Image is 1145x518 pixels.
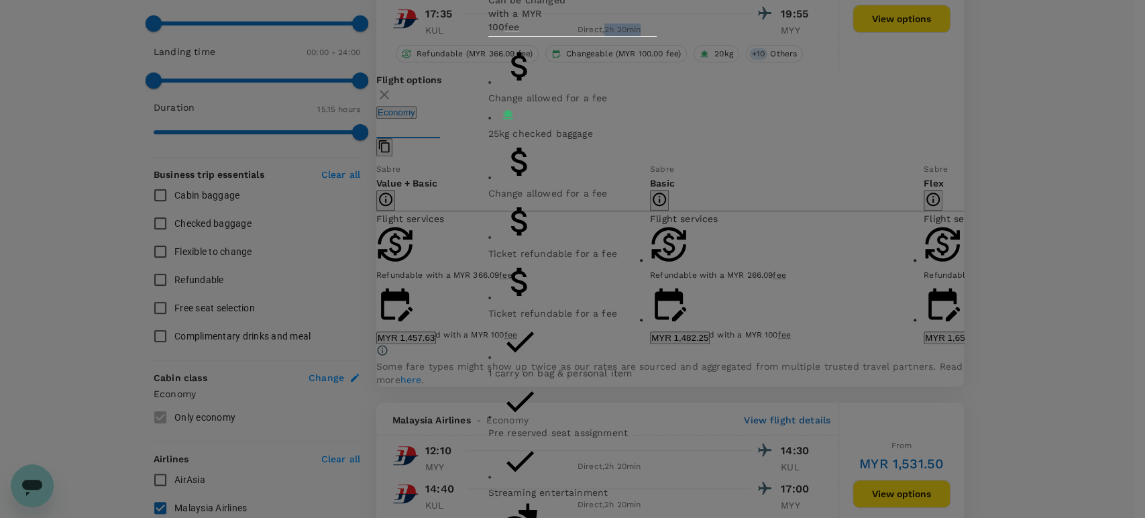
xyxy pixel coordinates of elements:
span: Ticket refundable for a fee [488,308,617,319]
span: Pre reserved seat assignment [488,427,628,438]
span: Change allowed for a fee [488,188,608,199]
span: fee [504,21,519,32]
span: 1 carry on bag & personal item [488,368,633,378]
span: Change allowed for a fee [488,93,608,103]
span: Streaming entertainment [488,487,608,498]
span: Ticket refundable for a fee [488,248,617,259]
span: 25kg checked baggage [488,128,593,139]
